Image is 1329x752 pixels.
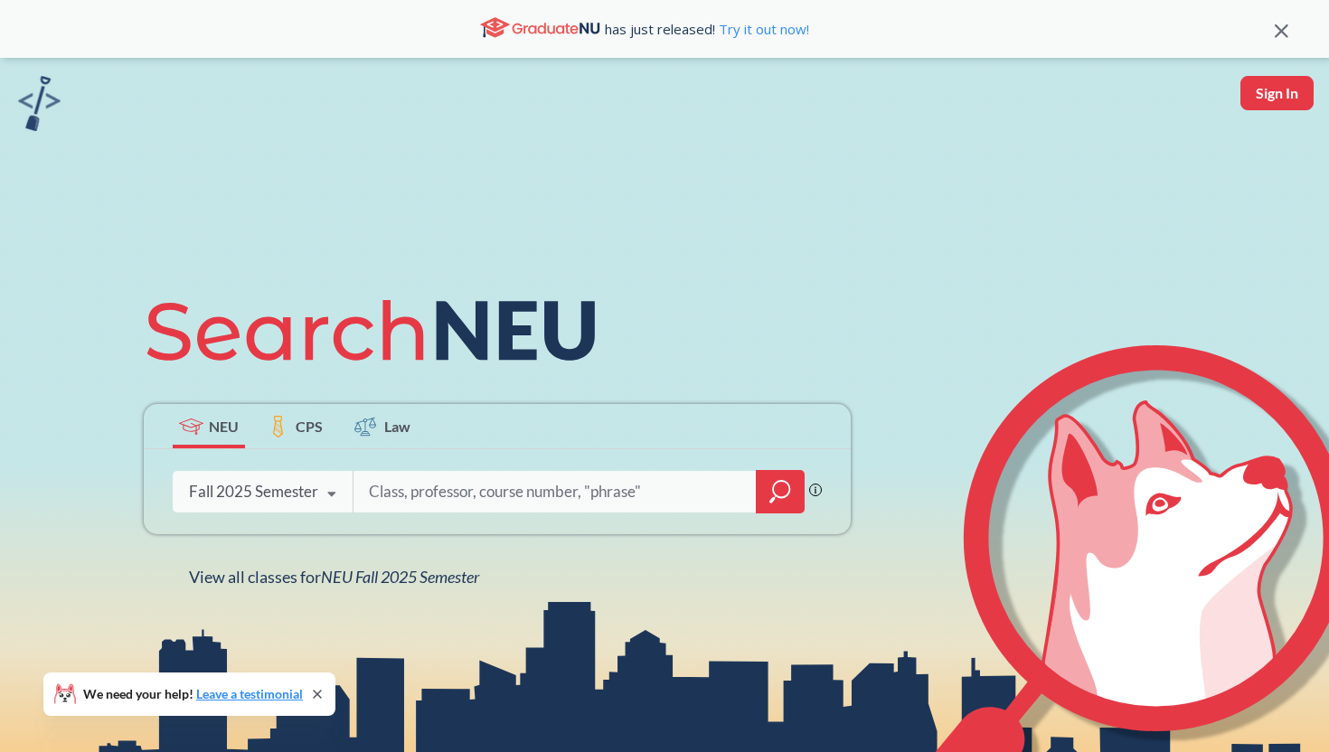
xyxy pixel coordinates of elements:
span: CPS [296,416,323,437]
span: View all classes for [189,567,479,587]
input: Class, professor, course number, "phrase" [367,473,743,511]
button: Sign In [1240,76,1314,110]
div: Fall 2025 Semester [189,482,318,502]
span: NEU Fall 2025 Semester [321,567,479,587]
span: NEU [209,416,239,437]
a: Leave a testimonial [196,686,303,701]
a: sandbox logo [18,76,61,136]
span: We need your help! [83,688,303,700]
svg: magnifying glass [769,479,791,504]
span: Law [384,416,410,437]
img: sandbox logo [18,76,61,131]
span: has just released! [605,19,809,39]
div: magnifying glass [756,470,805,513]
a: Try it out now! [715,20,809,38]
